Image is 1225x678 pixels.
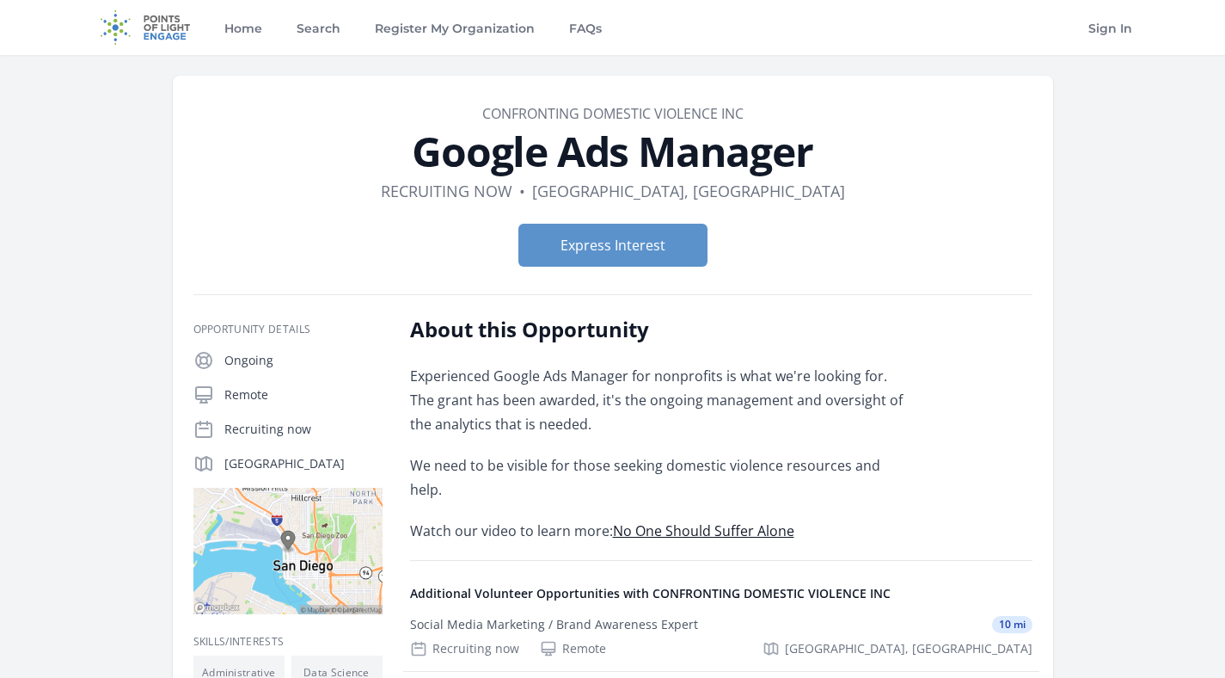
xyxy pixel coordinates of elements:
[519,179,525,203] div: •
[518,224,707,267] button: Express Interest
[410,585,1032,602] h4: Additional Volunteer Opportunities with CONFRONTING DOMESTIC VIOLENCE INC
[381,179,512,203] dd: Recruiting now
[410,364,913,436] p: Experienced Google Ads Manager for nonprofits is what we're looking for. The grant has been award...
[410,640,519,657] div: Recruiting now
[224,421,383,438] p: Recruiting now
[410,519,913,543] p: Watch our video to learn more:
[193,635,383,649] h3: Skills/Interests
[613,521,794,540] a: No One Should Suffer Alone
[992,616,1032,633] span: 10 mi
[193,131,1032,172] h1: Google Ads Manager
[410,616,698,633] div: Social Media Marketing / Brand Awareness Expert
[410,453,913,502] p: We need to be visible for those seeking domestic violence resources and help.
[540,640,606,657] div: Remote
[193,488,383,614] img: Map
[410,316,913,343] h2: About this Opportunity
[403,602,1039,671] a: Social Media Marketing / Brand Awareness Expert 10 mi Recruiting now Remote [GEOGRAPHIC_DATA], [G...
[224,455,383,472] p: [GEOGRAPHIC_DATA]
[193,323,383,336] h3: Opportunity Details
[532,179,845,203] dd: [GEOGRAPHIC_DATA], [GEOGRAPHIC_DATA]
[224,386,383,404] p: Remote
[224,352,383,369] p: Ongoing
[482,104,744,123] a: CONFRONTING DOMESTIC VIOLENCE INC
[785,640,1032,657] span: [GEOGRAPHIC_DATA], [GEOGRAPHIC_DATA]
